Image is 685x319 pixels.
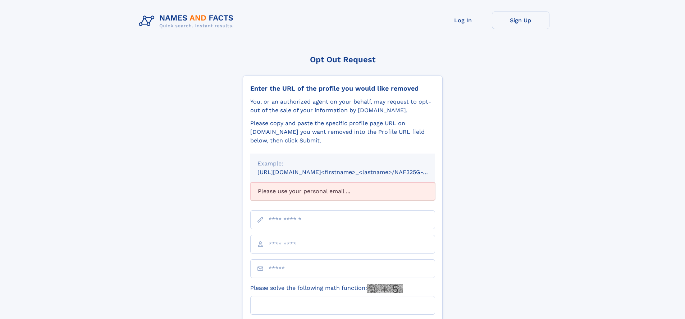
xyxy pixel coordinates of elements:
small: [URL][DOMAIN_NAME]<firstname>_<lastname>/NAF325G-xxxxxxxx [257,169,449,176]
a: Log In [434,12,492,29]
div: Please use your personal email ... [250,182,435,200]
img: Logo Names and Facts [136,12,239,31]
div: Enter the URL of the profile you would like removed [250,85,435,92]
a: Sign Up [492,12,549,29]
div: Example: [257,159,428,168]
div: Please copy and paste the specific profile page URL on [DOMAIN_NAME] you want removed into the Pr... [250,119,435,145]
div: You, or an authorized agent on your behalf, may request to opt-out of the sale of your informatio... [250,97,435,115]
label: Please solve the following math function: [250,284,403,293]
div: Opt Out Request [243,55,443,64]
